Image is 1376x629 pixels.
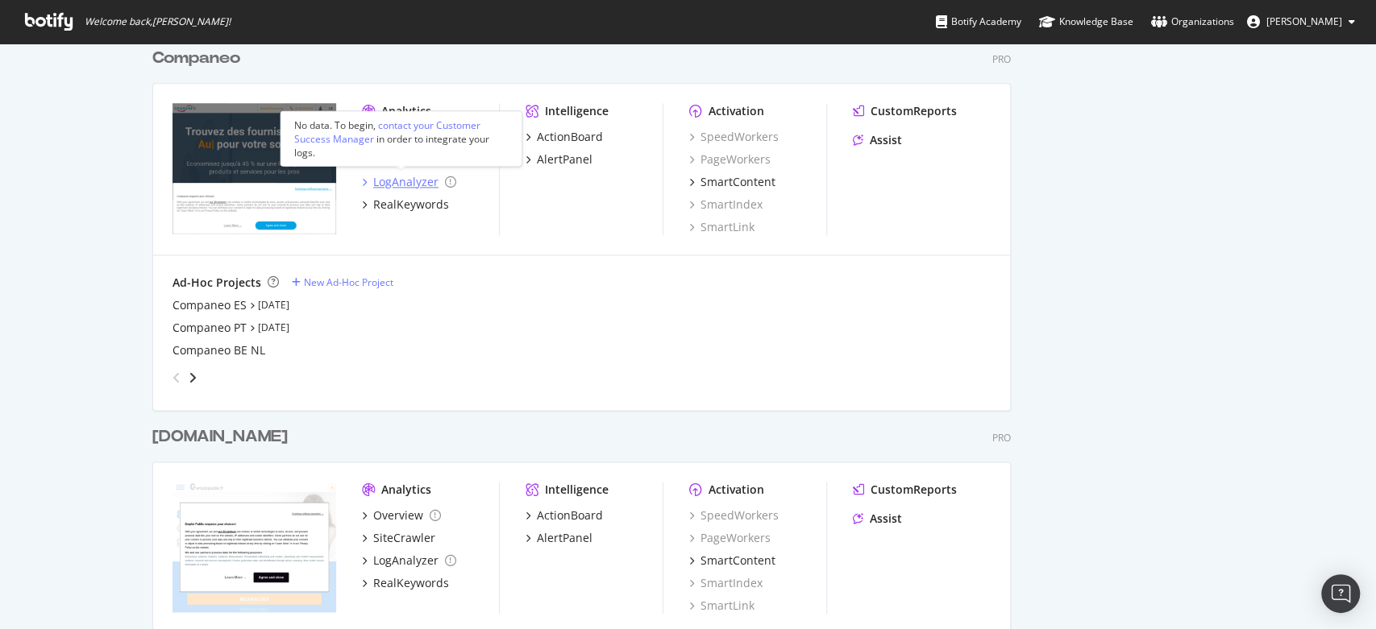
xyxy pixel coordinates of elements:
div: Overview [373,507,423,523]
a: SpeedWorkers [689,129,779,145]
a: Companeo [152,47,247,70]
div: AlertPanel [537,530,592,546]
button: [PERSON_NAME] [1234,9,1368,35]
a: ActionBoard [526,507,603,523]
div: Intelligence [545,482,609,498]
a: New Ad-Hoc Project [292,275,393,289]
a: SmartContent [689,552,775,569]
a: AlertPanel [526,530,592,546]
div: Open Intercom Messenger [1321,574,1360,613]
a: SpeedWorkers [689,507,779,523]
a: PageWorkers [689,151,771,168]
div: Analytics [381,103,431,119]
div: Companeo [152,47,240,70]
div: Intelligence [545,103,609,119]
div: ActionBoard [537,129,603,145]
a: PageWorkers [689,530,771,546]
div: [DOMAIN_NAME] [152,425,288,449]
span: Sabrina Baco [1266,14,1342,28]
a: [DATE] [258,298,289,312]
a: AlertPanel [526,151,592,168]
a: [DATE] [258,321,289,334]
a: [DOMAIN_NAME] [152,425,294,449]
div: Assist [870,132,902,148]
img: companeo.com [173,103,336,234]
div: CustomReports [871,482,957,498]
a: SmartLink [689,219,755,235]
div: Botify Academy [936,14,1021,30]
div: RealKeywords [373,575,449,591]
div: SiteCrawler [373,530,435,546]
div: Analytics [381,482,431,498]
a: LogAnalyzer [362,174,456,190]
div: ActionBoard [537,507,603,523]
a: Companeo BE NL [173,342,265,358]
div: Ad-Hoc Projects [173,275,261,291]
div: SmartContent [700,174,775,190]
div: contact your Customer Success Manager [294,118,480,145]
a: Assist [853,132,902,148]
img: emploipublic.fr [173,482,336,612]
a: RealKeywords [362,575,449,591]
a: CustomReports [853,482,957,498]
div: Activation [709,482,764,498]
a: LogAnalyzer [362,552,456,569]
a: SmartContent [689,174,775,190]
div: Pro [992,431,1011,445]
a: SiteCrawler [362,530,435,546]
a: SmartLink [689,598,755,614]
div: RealKeywords [373,197,449,213]
a: Overview [362,507,441,523]
div: New Ad-Hoc Project [304,275,393,289]
div: Organizations [1151,14,1234,30]
div: CustomReports [871,103,957,119]
div: SmartContent [700,552,775,569]
div: LogAnalyzer [373,174,439,190]
span: Welcome back, [PERSON_NAME] ! [85,15,231,28]
div: Knowledge Base [1039,14,1133,30]
div: Assist [870,511,902,527]
div: AlertPanel [537,151,592,168]
div: No data. To begin, in order to integrate your logs. [294,118,509,159]
div: Pro [992,52,1011,66]
a: Companeo PT [173,320,247,336]
a: Assist [853,511,902,527]
a: ActionBoard [526,129,603,145]
a: CustomReports [853,103,957,119]
div: LogAnalyzer [373,552,439,569]
a: SmartIndex [689,575,763,591]
div: angle-left [166,365,187,391]
a: Companeo ES [173,297,247,313]
div: Activation [709,103,764,119]
a: SmartIndex [689,197,763,213]
div: angle-right [187,370,198,386]
a: RealKeywords [362,197,449,213]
